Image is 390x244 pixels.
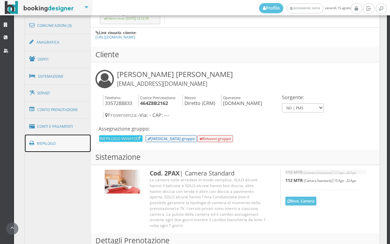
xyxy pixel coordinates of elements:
h4: [DOMAIN_NAME] [221,94,262,106]
h3: Cliente [91,47,379,62]
div: Le camere tutte arredate in modo semplice, SOLO alcune hanno il balcone e SOLO alcune hanno box d... [150,177,267,228]
h4: Assegnazione gruppo: [99,126,234,132]
img: BookingDesigner.com [5,1,74,14]
h5: | [285,170,366,175]
a: RIEPILOGO INVIATO [100,136,141,141]
a: Conto Prenotazione [25,101,91,119]
small: (Camera Standard) [304,170,332,175]
h4: - [103,112,280,118]
h5: | [285,178,366,183]
a: Riepilogo [25,135,91,152]
a: [URL][DOMAIN_NAME] [95,34,135,40]
h3: Sistemazione [91,150,379,165]
span: venerdì, 15 agosto [259,3,351,13]
small: [EMAIL_ADDRESS][DOMAIN_NAME] [117,80,207,88]
img: 94d20aea80f911ec9e3902899e52ea48.jpg [105,170,140,194]
button: Riepilogo Prenotazione Ultimo invio: [DATE] 12:12:18 [100,7,160,24]
span: Via: [139,112,148,118]
span: - CAP: --- [149,112,169,118]
a: Profilo [259,3,284,13]
small: Ultimo invio: [DATE] 12:12:18 [104,16,148,21]
h3: [PERSON_NAME] [PERSON_NAME] [117,70,233,88]
a: Comunicazioni (3) [25,17,91,34]
b: Link visualiz. cliente: [99,30,136,35]
small: 15 Ago - 22 Ago [334,179,356,183]
b: 112 MTR [285,169,303,175]
a: Servizi [25,85,91,102]
small: 17 Ago - 24 Ago [334,170,356,175]
span: Provenienza: [105,112,138,118]
h4: Diretto (CRM) [182,94,215,106]
button: Rimuovi gruppo [197,135,233,142]
small: Mezzo: [184,95,196,100]
small: Operatore: [223,95,241,100]
h4: 3357288833 [103,94,132,106]
a: Conti e Pagamenti [25,118,91,135]
h3: | Camera Standard [150,170,267,177]
h4: Sorgente: [282,94,324,100]
a: Sistemazione [25,67,91,85]
a: [GEOGRAPHIC_DATA] [287,3,323,13]
small: (Camera Standard) [304,179,332,183]
button: [MEDICAL_DATA] gruppo [146,135,197,142]
button: Mod. Camera [285,197,317,205]
a: Ospiti [25,50,91,68]
small: Codice Prenotazione: [140,95,176,100]
b: Cod. 2PAX [150,169,180,177]
b: 112 MTR [285,178,303,183]
small: Telefono: [105,95,121,100]
a: Anagrafica [25,33,91,51]
b: 464Z8B2162 [140,100,168,106]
